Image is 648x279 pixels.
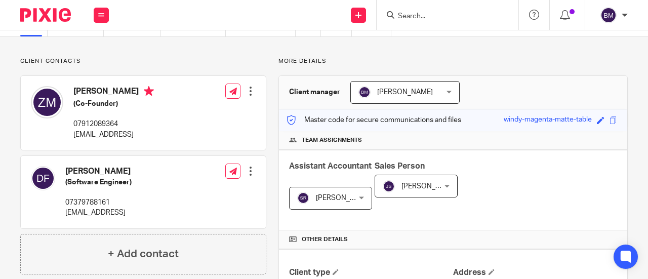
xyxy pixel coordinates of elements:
img: svg%3E [358,86,371,98]
img: svg%3E [297,192,309,204]
h3: Client manager [289,87,340,97]
h5: (Software Engineer) [65,177,132,187]
img: svg%3E [600,7,617,23]
i: Primary [144,86,154,96]
img: Pixie [20,8,71,22]
span: Other details [302,235,348,244]
input: Search [397,12,488,21]
img: svg%3E [31,166,55,190]
span: Sales Person [375,162,425,170]
h4: Client type [289,267,453,278]
div: windy-magenta-matte-table [504,114,592,126]
p: [EMAIL_ADDRESS] [73,130,154,140]
p: [EMAIL_ADDRESS] [65,208,132,218]
h4: Address [453,267,617,278]
p: Master code for secure communications and files [287,115,461,125]
p: More details [278,57,628,65]
span: [PERSON_NAME] [316,194,372,202]
span: [PERSON_NAME] [377,89,433,96]
img: svg%3E [31,86,63,118]
h5: (Co-Founder) [73,99,154,109]
h4: + Add contact [108,246,179,262]
span: Team assignments [302,136,362,144]
span: [PERSON_NAME] [401,183,457,190]
p: Client contacts [20,57,266,65]
span: Assistant Accountant [289,162,372,170]
img: svg%3E [383,180,395,192]
p: 07379788161 [65,197,132,208]
p: 07912089364 [73,119,154,129]
h4: [PERSON_NAME] [73,86,154,99]
h4: [PERSON_NAME] [65,166,132,177]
